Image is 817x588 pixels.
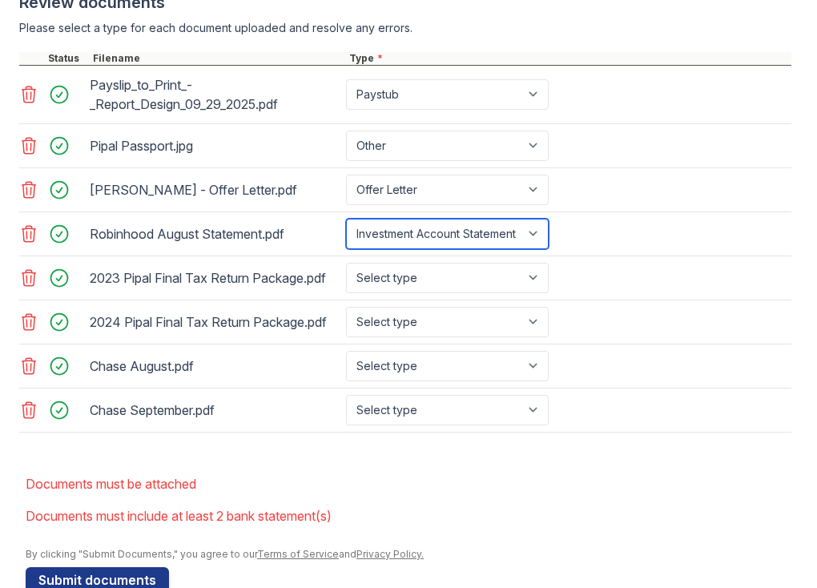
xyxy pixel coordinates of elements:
div: [PERSON_NAME] - Offer Letter.pdf [90,177,340,203]
a: Privacy Policy. [356,548,424,560]
div: 2023 Pipal Final Tax Return Package.pdf [90,265,340,291]
div: By clicking "Submit Documents," you agree to our and [26,548,791,561]
div: Filename [90,52,346,65]
li: Documents must include at least 2 bank statement(s) [26,500,791,532]
div: Robinhood August Statement.pdf [90,221,340,247]
div: Status [45,52,90,65]
a: Terms of Service [257,548,339,560]
div: Chase August.pdf [90,353,340,379]
li: Documents must be attached [26,468,791,500]
div: Please select a type for each document uploaded and resolve any errors. [19,20,791,36]
div: Payslip_to_Print_-_Report_Design_09_29_2025.pdf [90,72,340,117]
div: Type [346,52,791,65]
div: Chase September.pdf [90,397,340,423]
div: 2024 Pipal Final Tax Return Package.pdf [90,309,340,335]
div: Pipal Passport.jpg [90,133,340,159]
